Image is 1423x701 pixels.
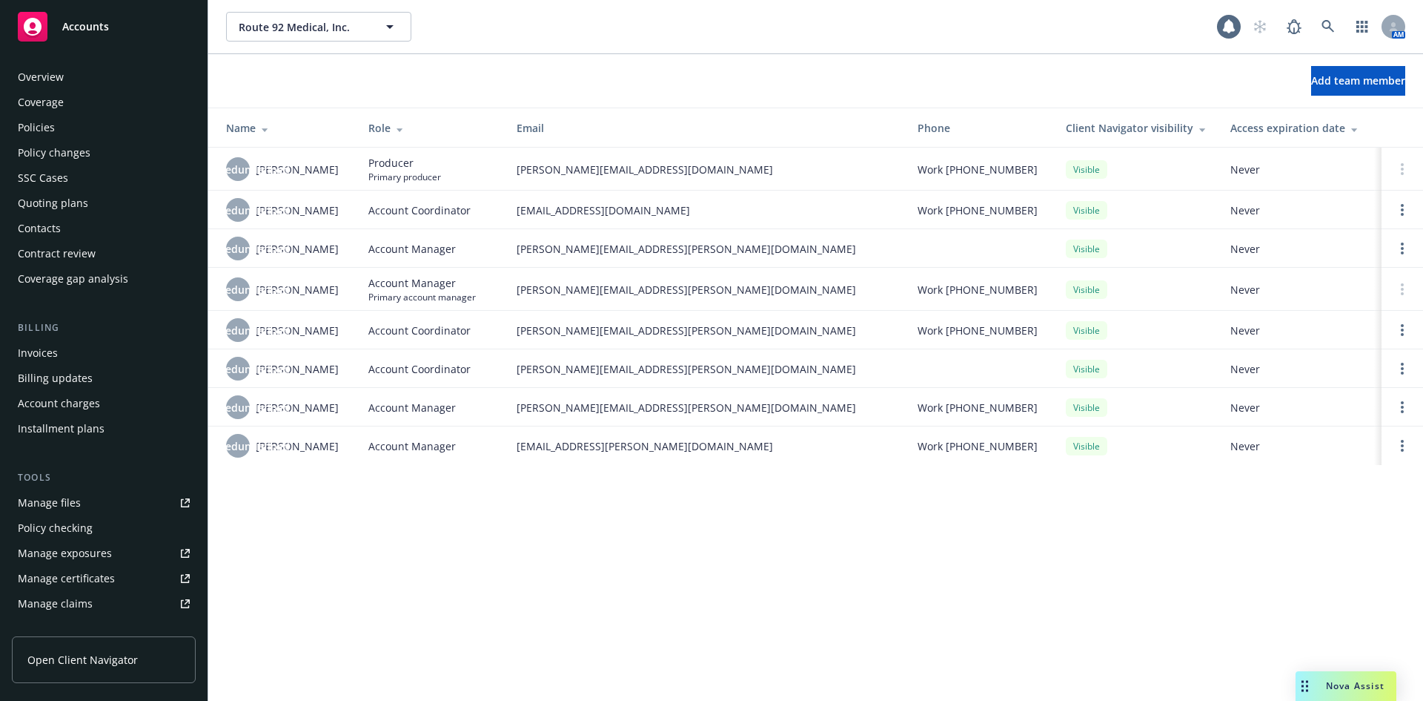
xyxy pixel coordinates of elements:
a: Open options [1393,360,1411,378]
a: Overview [12,65,196,89]
div: Coverage [18,90,64,114]
span: Account Coordinator [368,323,471,338]
a: Account charges [12,392,196,415]
div: Visible [1066,240,1107,258]
div: Installment plans [18,417,105,441]
span: Work [PHONE_NUMBER] [918,323,1038,338]
span: Never [1230,361,1370,377]
span: [PERSON_NAME] [256,282,339,297]
a: Coverage gap analysis [12,267,196,291]
div: Policy checking [18,516,93,540]
div: Visible [1066,321,1107,340]
span: Account Coordinator [368,361,471,377]
a: Manage certificates [12,567,196,590]
div: Visible [1066,201,1107,220]
a: Billing updates [12,366,196,390]
span: Primary account manager [368,291,476,303]
a: Policy checking [12,516,196,540]
a: Open options [1393,437,1411,455]
span: undefinedundefined [186,361,290,377]
div: Visible [1066,398,1107,417]
a: Manage claims [12,592,196,616]
div: Billing updates [18,366,93,390]
div: Phone [918,120,1042,136]
span: [PERSON_NAME][EMAIL_ADDRESS][PERSON_NAME][DOMAIN_NAME] [517,323,894,338]
div: Manage certificates [18,567,115,590]
div: Drag to move [1296,671,1314,701]
span: undefinedundefined [186,323,290,338]
span: [PERSON_NAME] [256,241,339,257]
a: Switch app [1347,12,1377,42]
span: [PERSON_NAME] [256,162,339,177]
div: Client Navigator visibility [1066,120,1207,136]
span: Account Coordinator [368,203,471,218]
span: undefinedundefined [186,438,290,454]
div: Contacts [18,217,61,240]
a: Open options [1393,240,1411,257]
div: Policies [18,116,55,139]
div: Name [226,120,345,136]
span: [PERSON_NAME][EMAIL_ADDRESS][PERSON_NAME][DOMAIN_NAME] [517,400,894,415]
span: Never [1230,400,1370,415]
span: [PERSON_NAME][EMAIL_ADDRESS][PERSON_NAME][DOMAIN_NAME] [517,361,894,377]
a: Invoices [12,341,196,365]
span: Work [PHONE_NUMBER] [918,162,1038,177]
div: Email [517,120,894,136]
div: SSC Cases [18,166,68,190]
span: [PERSON_NAME] [256,438,339,454]
a: Open options [1393,321,1411,339]
a: Report a Bug [1279,12,1309,42]
a: Accounts [12,6,196,47]
span: Account Manager [368,438,456,454]
span: Account Manager [368,400,456,415]
div: Role [368,120,493,136]
span: Route 92 Medical, Inc. [239,19,367,35]
a: Open options [1393,201,1411,219]
span: undefinedundefined [186,282,290,297]
a: Policies [12,116,196,139]
div: Manage claims [18,592,93,616]
span: Never [1230,203,1370,218]
a: Coverage [12,90,196,114]
span: Nova Assist [1326,679,1384,692]
span: [EMAIL_ADDRESS][PERSON_NAME][DOMAIN_NAME] [517,438,894,454]
span: Never [1230,438,1370,454]
span: Account Manager [368,275,476,291]
span: Never [1230,241,1370,257]
span: undefinedundefined [186,162,290,177]
div: Coverage gap analysis [18,267,128,291]
a: Manage BORs [12,617,196,641]
span: Never [1230,282,1370,297]
div: Overview [18,65,64,89]
div: Invoices [18,341,58,365]
a: Contract review [12,242,196,266]
span: Open Client Navigator [27,652,138,668]
span: Accounts [62,21,109,33]
div: Policy changes [18,141,90,165]
a: Search [1313,12,1343,42]
span: Account Manager [368,241,456,257]
div: Visible [1066,280,1107,299]
div: Manage BORs [18,617,87,641]
div: Contract review [18,242,96,266]
button: Route 92 Medical, Inc. [226,12,411,42]
span: [PERSON_NAME] [256,323,339,338]
div: Manage exposures [18,542,112,565]
a: Start snowing [1245,12,1275,42]
span: [EMAIL_ADDRESS][DOMAIN_NAME] [517,203,894,218]
button: Nova Assist [1296,671,1396,701]
div: Billing [12,320,196,335]
a: Policy changes [12,141,196,165]
a: SSC Cases [12,166,196,190]
div: Tools [12,470,196,485]
span: [PERSON_NAME] [256,361,339,377]
a: Open options [1393,398,1411,416]
span: Add team member [1311,73,1405,88]
div: Visible [1066,160,1107,179]
a: Manage exposures [12,542,196,565]
span: Work [PHONE_NUMBER] [918,438,1038,454]
span: Never [1230,162,1370,177]
a: Manage files [12,491,196,515]
span: Primary producer [368,171,441,183]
